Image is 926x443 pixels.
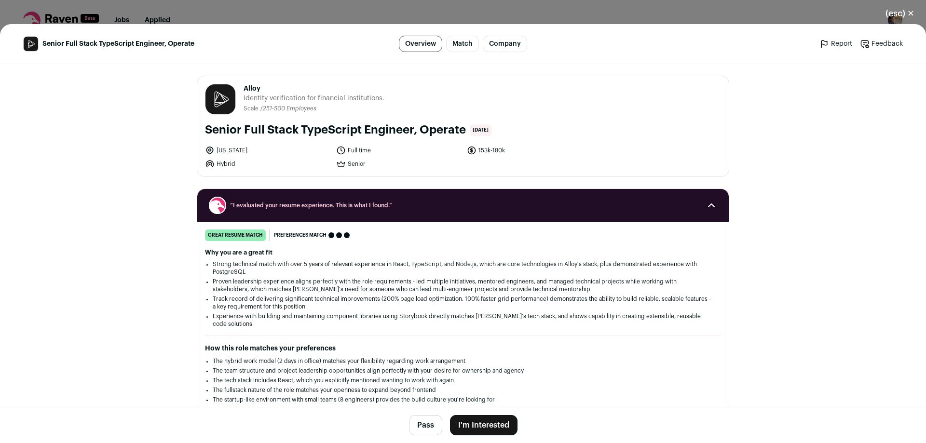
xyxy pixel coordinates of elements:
span: 251-500 Employees [263,106,316,111]
li: Full time [336,146,462,155]
li: / [260,105,316,112]
span: Alloy [244,84,384,94]
img: d7722ef16e4bf543661a87cab42ed8f6f7dec1fe8d71afcc596382b4af0c6e4d.jpg [24,37,38,51]
li: The startup-like environment with small teams (8 engineers) provides the build culture you're loo... [213,396,713,403]
h2: How this role matches your preferences [205,344,721,353]
a: Overview [399,36,442,52]
li: 153k-180k [467,146,592,155]
span: [DATE] [470,124,491,136]
span: Identity verification for financial institutions. [244,94,384,103]
a: Company [483,36,527,52]
li: Scale [244,105,260,112]
a: Feedback [860,39,903,49]
span: Senior Full Stack TypeScript Engineer, Operate [42,39,194,49]
li: Proven leadership experience aligns perfectly with the role requirements - led multiple initiativ... [213,278,713,293]
a: Match [446,36,479,52]
span: Preferences match [274,230,327,240]
li: [US_STATE] [205,146,330,155]
li: Experience with building and maintaining component libraries using Storybook directly matches [PE... [213,312,713,328]
li: Strong technical match with over 5 years of relevant experience in React, TypeScript, and Node.js... [213,260,713,276]
button: I'm Interested [450,415,517,435]
h2: Why you are a great fit [205,249,721,256]
li: The tech stack includes React, which you explicitly mentioned wanting to work with again [213,376,713,384]
div: great resume match [205,229,266,241]
li: The hybrid work model (2 days in office) matches your flexibility regarding work arrangement [213,357,713,365]
button: Pass [409,415,442,435]
li: The fullstack nature of the role matches your openness to expand beyond frontend [213,386,713,394]
li: Track record of delivering significant technical improvements (200% page load optimization, 100% ... [213,295,713,310]
li: The team structure and project leadership opportunities align perfectly with your desire for owne... [213,367,713,375]
span: “I evaluated your resume experience. This is what I found.” [230,201,696,209]
a: Report [819,39,852,49]
button: Close modal [874,3,926,24]
li: Senior [336,159,462,169]
li: Hybrid [205,159,330,169]
h1: Senior Full Stack TypeScript Engineer, Operate [205,122,466,138]
img: d7722ef16e4bf543661a87cab42ed8f6f7dec1fe8d71afcc596382b4af0c6e4d.jpg [205,84,235,114]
